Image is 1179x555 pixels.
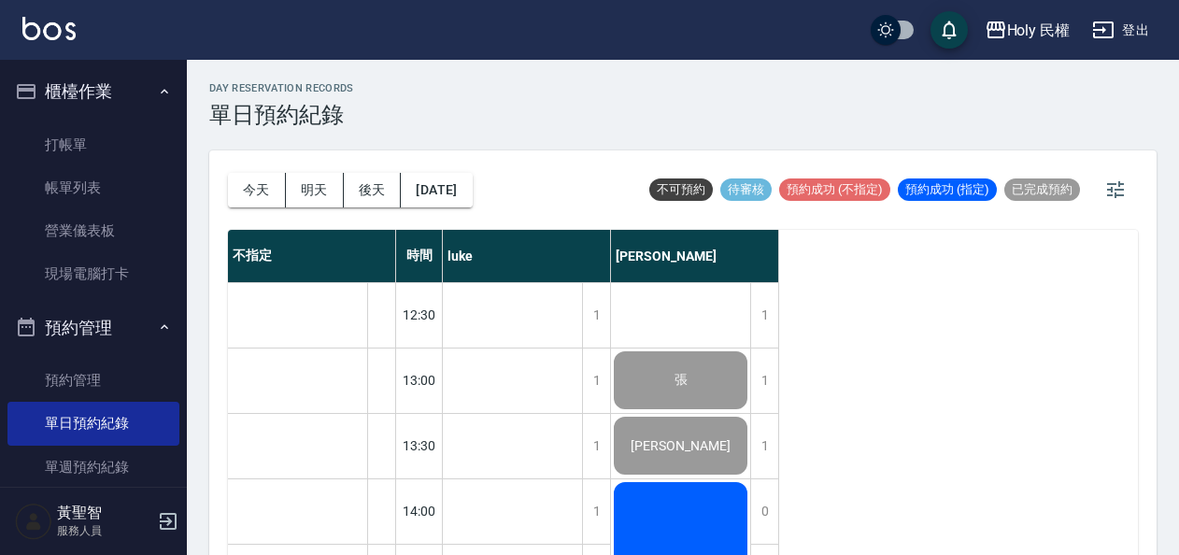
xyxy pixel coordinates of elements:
a: 單週預約紀錄 [7,446,179,489]
h5: 黃聖智 [57,504,152,522]
div: 時間 [396,230,443,282]
div: 13:30 [396,413,443,478]
img: Person [15,503,52,540]
button: 預約管理 [7,304,179,352]
div: 14:00 [396,478,443,544]
a: 營業儀表板 [7,209,179,252]
a: 現場電腦打卡 [7,252,179,295]
button: 登出 [1085,13,1157,48]
span: 待審核 [720,181,772,198]
span: 張 [671,372,691,389]
button: Holy 民權 [977,11,1078,50]
h2: day Reservation records [209,82,354,94]
span: 預約成功 (指定) [898,181,997,198]
h3: 單日預約紀錄 [209,102,354,128]
a: 帳單列表 [7,166,179,209]
button: 後天 [344,173,402,207]
button: 明天 [286,173,344,207]
div: 1 [582,479,610,544]
span: 已完成預約 [1004,181,1080,198]
button: [DATE] [401,173,472,207]
span: [PERSON_NAME] [627,438,734,453]
span: 不可預約 [649,181,713,198]
div: [PERSON_NAME] [611,230,779,282]
img: Logo [22,17,76,40]
div: 1 [582,283,610,348]
div: 1 [750,414,778,478]
button: save [930,11,968,49]
div: 12:30 [396,282,443,348]
div: 1 [582,414,610,478]
span: 預約成功 (不指定) [779,181,890,198]
a: 打帳單 [7,123,179,166]
div: luke [443,230,611,282]
div: Holy 民權 [1007,19,1071,42]
div: 0 [750,479,778,544]
a: 單日預約紀錄 [7,402,179,445]
div: 1 [750,349,778,413]
a: 預約管理 [7,359,179,402]
button: 今天 [228,173,286,207]
p: 服務人員 [57,522,152,539]
button: 櫃檯作業 [7,67,179,116]
div: 1 [582,349,610,413]
div: 不指定 [228,230,396,282]
div: 1 [750,283,778,348]
div: 13:00 [396,348,443,413]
